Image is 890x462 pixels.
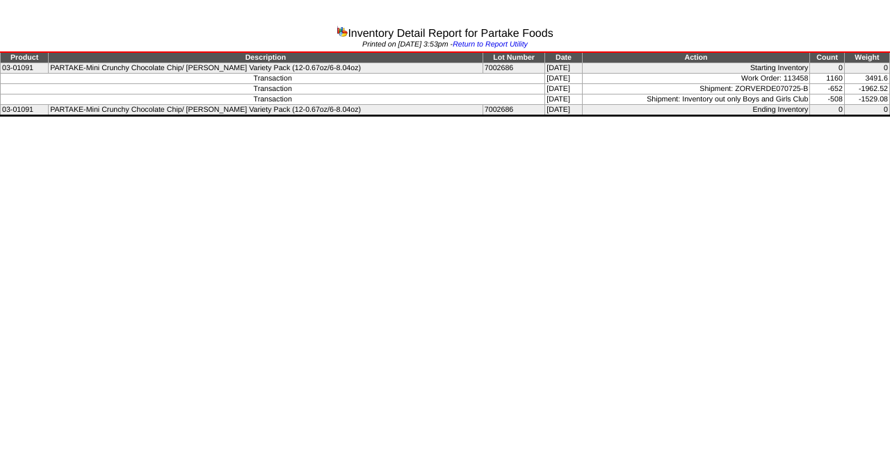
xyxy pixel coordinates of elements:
[49,52,483,63] td: Description
[49,105,483,116] td: PARTAKE-Mini Crunchy Chocolate Chip/ [PERSON_NAME] Variety Pack (12-0.67oz/6-8.04oz)
[582,94,810,105] td: Shipment: Inventory out only Boys and Girls Club
[49,63,483,74] td: PARTAKE-Mini Crunchy Chocolate Chip/ [PERSON_NAME] Variety Pack (12-0.67oz/6-8.04oz)
[582,74,810,84] td: Work Order: 113458
[844,84,889,94] td: -1962.52
[582,105,810,116] td: Ending Inventory
[1,63,49,74] td: 03-01091
[1,94,545,105] td: Transaction
[810,74,844,84] td: 1160
[810,84,844,94] td: -652
[545,94,582,105] td: [DATE]
[844,74,889,84] td: 3491.6
[582,52,810,63] td: Action
[810,94,844,105] td: -508
[582,63,810,74] td: Starting Inventory
[483,52,545,63] td: Lot Number
[1,84,545,94] td: Transaction
[453,40,528,49] a: Return to Report Utility
[582,84,810,94] td: Shipment: ZORVERDE070725-B
[545,74,582,84] td: [DATE]
[545,84,582,94] td: [DATE]
[844,94,889,105] td: -1529.08
[844,105,889,116] td: 0
[844,63,889,74] td: 0
[545,105,582,116] td: [DATE]
[483,63,545,74] td: 7002686
[810,63,844,74] td: 0
[1,105,49,116] td: 03-01091
[1,74,545,84] td: Transaction
[337,26,348,37] img: graph.gif
[1,52,49,63] td: Product
[483,105,545,116] td: 7002686
[844,52,889,63] td: Weight
[810,105,844,116] td: 0
[810,52,844,63] td: Count
[545,63,582,74] td: [DATE]
[545,52,582,63] td: Date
